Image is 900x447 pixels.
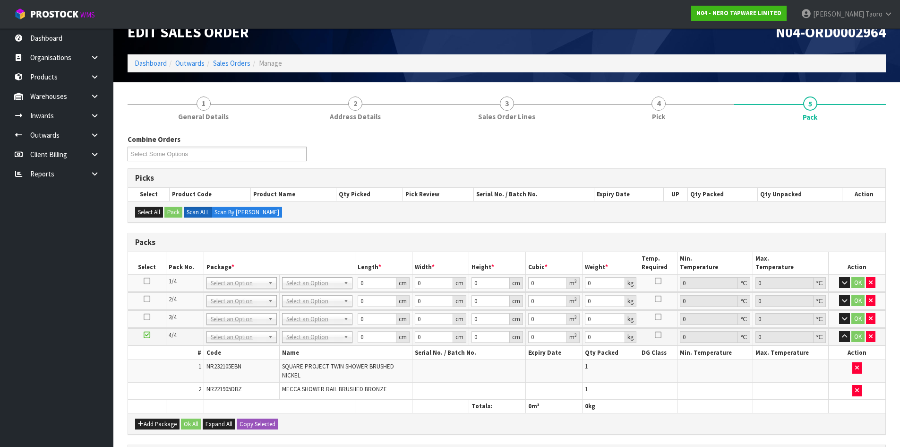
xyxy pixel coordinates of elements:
th: Width [412,252,469,274]
span: Sales Order Lines [478,112,535,122]
div: m [567,277,580,289]
th: Product Name [251,188,336,201]
th: Max. Temperature [753,346,828,360]
div: ℃ [814,331,826,343]
span: General Details [178,112,229,122]
div: m [567,295,580,307]
div: cm [396,313,410,325]
span: 2 [198,385,201,393]
th: Select [128,252,166,274]
span: Expand All [206,420,232,428]
div: cm [453,295,466,307]
div: m [567,331,580,343]
th: Min. Temperature [677,252,753,274]
div: cm [396,331,410,343]
th: Height [469,252,525,274]
small: WMS [80,10,95,19]
th: Totals: [469,399,525,413]
th: Action [842,188,885,201]
div: cm [396,295,410,307]
span: Select an Option [211,332,264,343]
span: NR221905DBZ [206,385,242,393]
span: 1 [197,96,211,111]
label: Combine Orders [128,134,180,144]
span: Select an Option [211,296,264,307]
button: Select All [135,207,163,218]
th: Qty Picked [336,188,403,201]
h3: Packs [135,238,878,247]
th: Temp. Required [639,252,677,274]
th: Expiry Date [594,188,664,201]
div: m [567,313,580,325]
strong: N04 - NERO TAPWARE LIMITED [696,9,781,17]
span: 5 [803,96,817,111]
div: cm [453,331,466,343]
th: Pick Review [403,188,474,201]
th: Code [204,346,279,360]
button: Ok All [181,419,201,430]
span: 4 [651,96,666,111]
th: Action [829,346,885,360]
span: 1 [198,362,201,370]
span: Select an Option [211,314,264,325]
span: Manage [259,59,282,68]
th: # [128,346,204,360]
div: kg [625,277,636,289]
span: 3/4 [169,313,177,321]
th: UP [663,188,687,201]
div: cm [510,331,523,343]
button: Add Package [135,419,180,430]
th: DG Class [639,346,677,360]
button: Pack [164,207,182,218]
th: Qty Packed [687,188,757,201]
label: Scan ALL [184,207,212,218]
div: cm [396,277,410,289]
span: 0 [528,402,531,410]
th: Serial No. / Batch No. [474,188,594,201]
div: cm [453,313,466,325]
span: 4/4 [169,331,177,339]
div: ℃ [738,277,750,289]
th: kg [583,399,639,413]
div: cm [510,313,523,325]
span: [PERSON_NAME] [813,9,864,18]
th: Max. Temperature [753,252,828,274]
th: Qty Unpacked [757,188,842,201]
span: 1 [585,362,588,370]
span: 1 [585,385,588,393]
sup: 3 [574,332,577,338]
div: ℃ [738,313,750,325]
span: Address Details [330,112,381,122]
button: Copy Selected [237,419,278,430]
sup: 3 [574,296,577,302]
button: OK [851,295,865,307]
button: OK [851,277,865,289]
div: ℃ [814,277,826,289]
button: OK [851,313,865,324]
span: Taoro [866,9,883,18]
th: Expiry Date [526,346,583,360]
th: Action [829,252,885,274]
span: 1/4 [169,277,177,285]
th: m³ [526,399,583,413]
th: Serial No. / Batch No. [412,346,525,360]
span: Edit Sales Order [128,23,249,42]
th: Package [204,252,355,274]
span: Select an Option [286,332,340,343]
span: NR232105EBN [206,362,241,370]
div: kg [625,295,636,307]
a: N04 - NERO TAPWARE LIMITED [691,6,787,21]
div: ℃ [738,331,750,343]
a: Sales Orders [213,59,250,68]
button: OK [851,331,865,342]
span: Select an Option [286,314,340,325]
div: kg [625,331,636,343]
span: Select an Option [211,278,264,289]
h3: Picks [135,174,878,183]
th: Name [280,346,412,360]
img: cube-alt.png [14,8,26,20]
a: Outwards [175,59,205,68]
sup: 3 [574,314,577,320]
span: SQUARE PROJECT TWIN SHOWER BRUSHED NICKEL [282,362,394,379]
div: kg [625,313,636,325]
